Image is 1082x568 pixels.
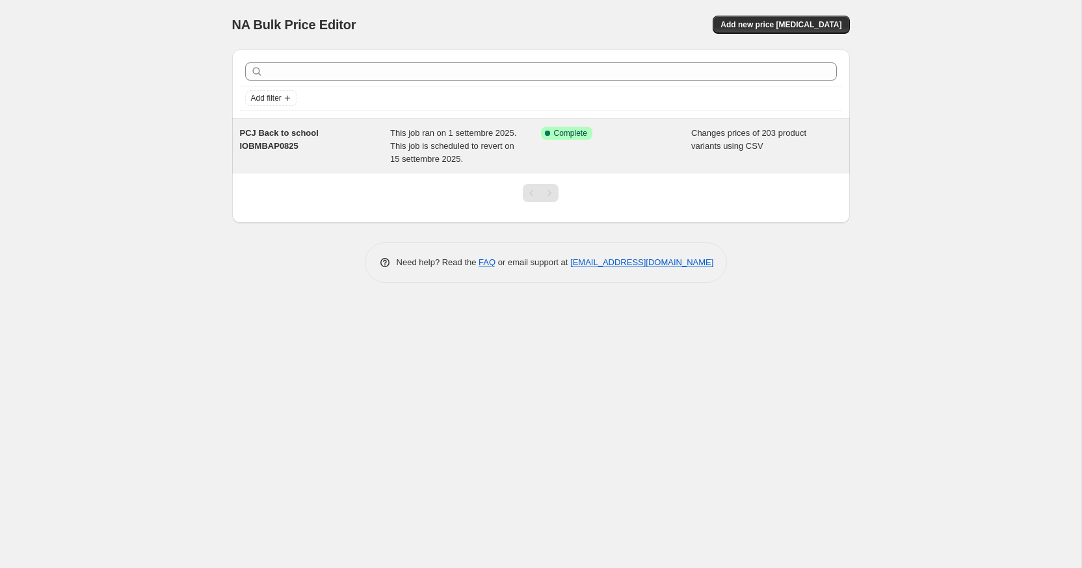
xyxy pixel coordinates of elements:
[232,18,356,32] span: NA Bulk Price Editor
[240,128,319,151] span: PCJ Back to school IOBMBAP0825
[245,90,297,106] button: Add filter
[523,184,559,202] nav: Pagination
[397,257,479,267] span: Need help? Read the
[713,16,849,34] button: Add new price [MEDICAL_DATA]
[479,257,495,267] a: FAQ
[495,257,570,267] span: or email support at
[570,257,713,267] a: [EMAIL_ADDRESS][DOMAIN_NAME]
[251,93,282,103] span: Add filter
[390,128,516,164] span: This job ran on 1 settembre 2025. This job is scheduled to revert on 15 settembre 2025.
[691,128,806,151] span: Changes prices of 203 product variants using CSV
[720,19,841,30] span: Add new price [MEDICAL_DATA]
[554,128,587,138] span: Complete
